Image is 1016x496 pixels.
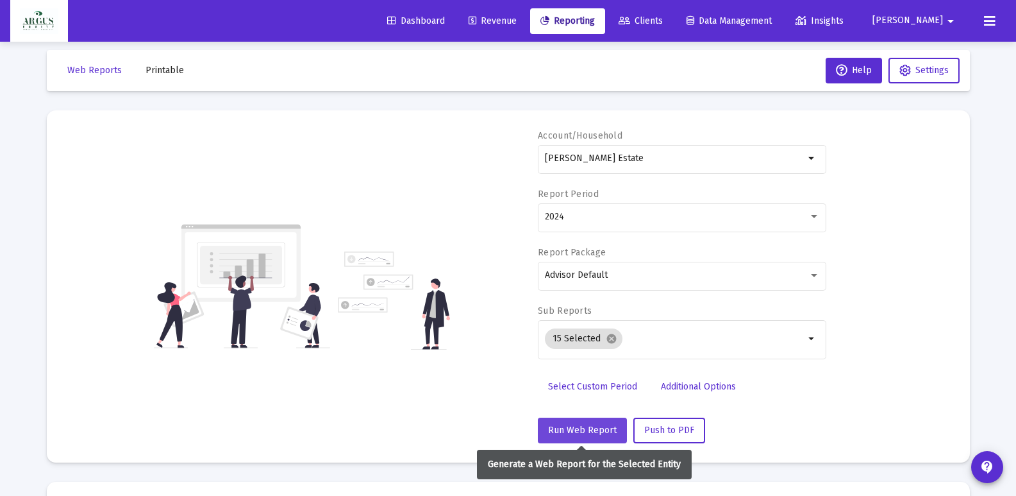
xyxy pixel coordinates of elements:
span: Data Management [687,15,772,26]
span: Revenue [469,15,517,26]
img: reporting [154,223,330,350]
label: Sub Reports [538,305,592,316]
mat-icon: arrow_drop_down [804,331,820,346]
span: Dashboard [387,15,445,26]
a: Insights [785,8,854,34]
label: Report Period [538,189,599,200]
a: Data Management [676,8,782,34]
span: Select Custom Period [548,381,637,392]
span: Advisor Default [545,269,608,280]
a: Revenue [458,8,527,34]
mat-icon: contact_support [979,459,995,475]
span: Insights [795,15,844,26]
mat-icon: arrow_drop_down [804,151,820,166]
label: Account/Household [538,130,622,141]
span: Additional Options [661,381,736,392]
a: Dashboard [377,8,455,34]
button: Help [826,58,882,83]
label: Report Package [538,247,606,258]
span: Push to PDF [644,425,694,436]
img: reporting-alt [338,252,450,350]
button: Push to PDF [633,418,705,443]
span: Run Web Report [548,425,617,436]
span: 2024 [545,211,564,222]
button: [PERSON_NAME] [857,8,974,33]
span: Clients [619,15,663,26]
span: Help [836,65,872,76]
mat-chip: 15 Selected [545,329,622,349]
a: Clients [608,8,673,34]
mat-chip-list: Selection [545,326,804,352]
span: Reporting [540,15,595,26]
span: Web Reports [67,65,122,76]
a: Reporting [530,8,605,34]
span: Settings [915,65,949,76]
button: Settings [888,58,960,83]
span: [PERSON_NAME] [872,15,943,26]
mat-icon: cancel [606,333,617,345]
button: Run Web Report [538,418,627,443]
input: Search or select an account or household [545,153,804,164]
button: Web Reports [57,58,132,83]
mat-icon: arrow_drop_down [943,8,958,34]
img: Dashboard [20,8,58,34]
span: Printable [146,65,184,76]
button: Printable [135,58,194,83]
